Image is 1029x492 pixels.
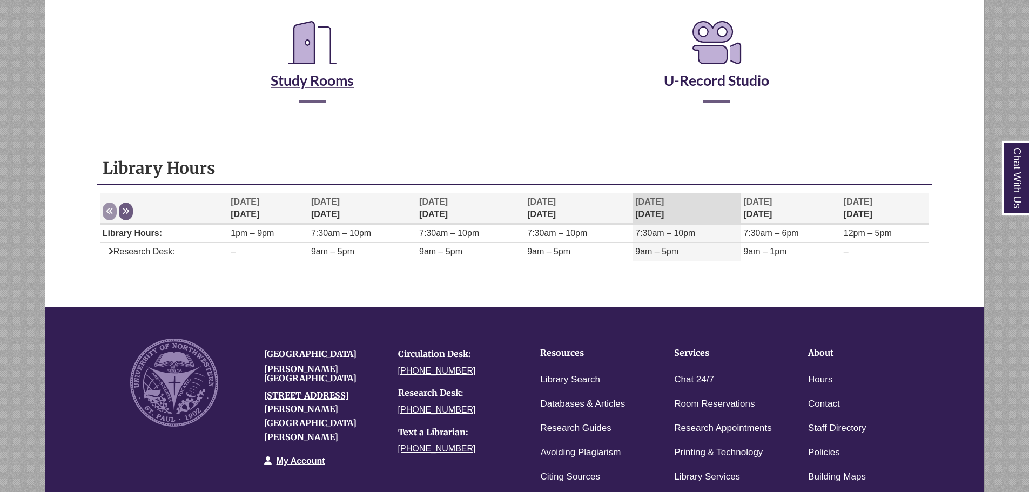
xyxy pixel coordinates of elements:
[540,469,600,485] a: Citing Sources
[808,445,840,461] a: Policies
[808,348,909,358] h4: About
[841,193,929,224] th: [DATE]
[264,365,382,383] h4: [PERSON_NAME][GEOGRAPHIC_DATA]
[398,405,476,414] a: [PHONE_NUMBER]
[231,247,236,256] span: –
[419,197,448,206] span: [DATE]
[231,228,274,238] span: 1pm – 9pm
[119,203,133,220] button: Next week
[419,228,479,238] span: 7:30am – 10pm
[228,193,308,224] th: [DATE]
[635,247,678,256] span: 9am – 5pm
[674,445,763,461] a: Printing & Technology
[844,228,892,238] span: 12pm – 5pm
[743,197,772,206] span: [DATE]
[419,247,462,256] span: 9am – 5pm
[100,225,228,243] td: Library Hours:
[527,197,556,206] span: [DATE]
[398,366,476,375] a: [PHONE_NUMBER]
[398,444,476,453] a: [PHONE_NUMBER]
[103,203,117,220] button: Previous week
[664,45,769,89] a: U-Record Studio
[264,348,357,359] a: [GEOGRAPHIC_DATA]
[674,348,775,358] h4: Services
[743,247,786,256] span: 9am – 1pm
[527,247,570,256] span: 9am – 5pm
[844,197,872,206] span: [DATE]
[103,158,927,178] h1: Library Hours
[844,247,849,256] span: –
[674,396,755,412] a: Room Reservations
[524,193,633,224] th: [DATE]
[264,390,357,442] a: [STREET_ADDRESS][PERSON_NAME][GEOGRAPHIC_DATA][PERSON_NAME]
[231,197,259,206] span: [DATE]
[540,421,611,436] a: Research Guides
[674,421,772,436] a: Research Appointments
[674,372,714,388] a: Chat 24/7
[633,193,741,224] th: [DATE]
[416,193,524,224] th: [DATE]
[311,247,354,256] span: 9am – 5pm
[97,152,932,280] div: Library Hours
[130,339,218,427] img: UNW seal
[808,372,832,388] a: Hours
[311,228,371,238] span: 7:30am – 10pm
[271,45,354,89] a: Study Rooms
[311,197,340,206] span: [DATE]
[398,349,516,359] h4: Circulation Desk:
[540,372,600,388] a: Library Search
[398,388,516,398] h4: Research Desk:
[540,445,621,461] a: Avoiding Plagiarism
[674,469,740,485] a: Library Services
[97,291,933,296] div: Libchat
[808,421,866,436] a: Staff Directory
[308,193,416,224] th: [DATE]
[808,469,866,485] a: Building Maps
[741,193,840,224] th: [DATE]
[743,228,798,238] span: 7:30am – 6pm
[540,348,641,358] h4: Resources
[635,197,664,206] span: [DATE]
[398,428,516,437] h4: Text a Librarian:
[635,228,695,238] span: 7:30am – 10pm
[277,456,325,466] a: My Account
[527,228,587,238] span: 7:30am – 10pm
[808,396,840,412] a: Contact
[540,396,625,412] a: Databases & Articles
[103,247,175,256] span: Research Desk:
